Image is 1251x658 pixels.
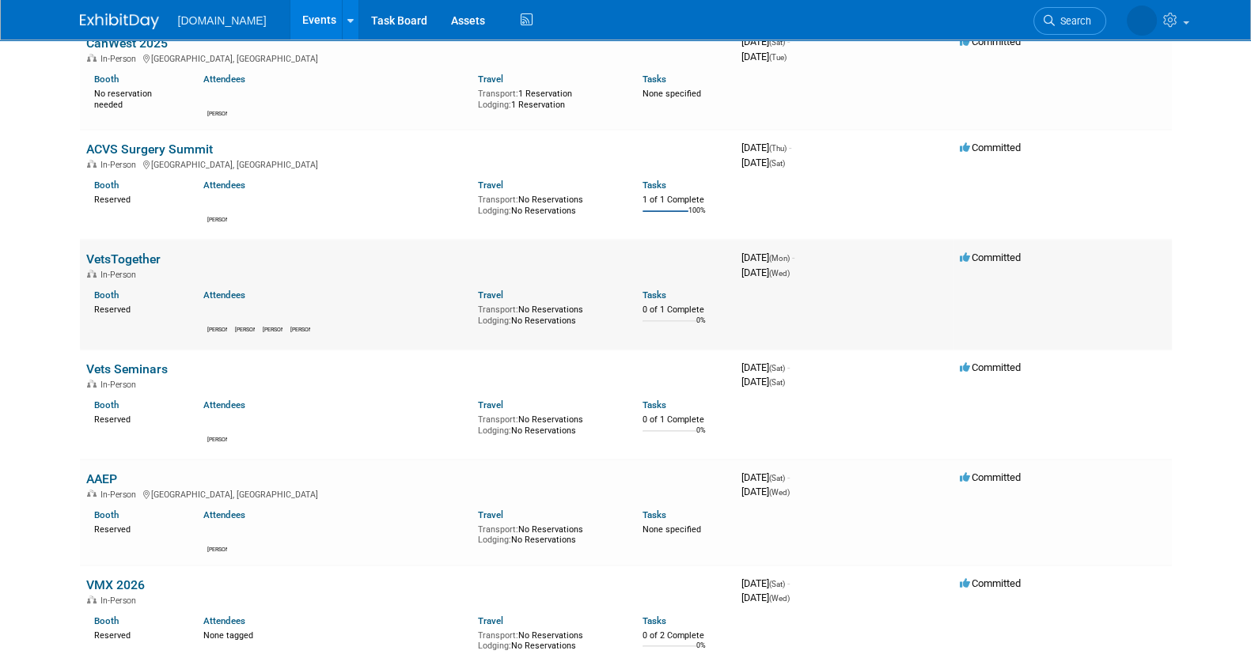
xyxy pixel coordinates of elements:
span: Lodging: [478,316,511,326]
div: Kiersten Hackett [235,324,255,334]
a: Booth [94,74,119,85]
img: Lucas Smith [208,195,227,214]
a: Travel [478,509,503,520]
a: Booth [94,289,119,301]
span: (Wed) [769,488,790,497]
div: 1 Reservation 1 Reservation [478,85,619,110]
a: Travel [478,180,503,191]
span: - [789,142,791,153]
span: Committed [960,361,1021,373]
a: Booth [94,399,119,410]
span: (Wed) [769,269,790,278]
span: (Sat) [769,474,785,482]
span: (Sat) [769,378,785,387]
span: [DATE] [741,51,787,62]
img: In-Person Event [87,490,97,497]
span: [DATE] [741,577,790,589]
span: In-Person [100,160,141,170]
span: (Thu) [769,144,787,153]
span: - [787,471,790,483]
span: Lodging: [478,535,511,545]
td: 0% [696,316,706,338]
span: [DATE] [741,471,790,483]
div: No Reservations No Reservations [478,627,619,652]
span: - [787,36,790,47]
span: [DATE] [741,376,785,388]
img: In-Person Event [87,160,97,168]
span: Transport: [478,89,518,99]
span: - [792,251,794,263]
span: Transport: [478,195,518,205]
div: Lucas Smith [290,324,310,334]
a: Booth [94,615,119,626]
img: In-Person Event [87,596,97,603]
a: Tasks [643,74,666,85]
img: Shawn Wilkie [208,89,227,108]
img: In-Person Event [87,54,97,62]
div: [GEOGRAPHIC_DATA], [GEOGRAPHIC_DATA] [86,51,729,64]
div: [GEOGRAPHIC_DATA], [GEOGRAPHIC_DATA] [86,487,729,500]
div: No Reservations No Reservations [478,411,619,436]
span: In-Person [100,270,141,280]
div: Shawn Wilkie [207,434,227,444]
a: Tasks [643,180,666,191]
a: Travel [478,289,503,301]
a: Tasks [643,399,666,410]
span: (Sat) [769,364,785,372]
div: Reserved [94,411,180,425]
span: [DATE] [741,142,791,153]
div: No reservation needed [94,85,180,110]
img: David Han [263,305,282,324]
span: [DATE] [741,592,790,603]
a: Attendees [203,399,245,410]
div: 0 of 1 Complete [643,304,729,316]
div: No Reservations No Reservations [478,191,619,216]
span: Transport: [478,630,518,641]
div: [GEOGRAPHIC_DATA], [GEOGRAPHIC_DATA] [86,157,729,170]
span: (Wed) [769,594,790,603]
span: [DATE] [741,361,790,373]
a: CanWest 2025 [86,36,168,51]
a: Attendees [203,509,245,520]
span: [DATE] [741,157,785,168]
span: In-Person [100,380,141,390]
span: Lodging: [478,100,511,110]
td: 0% [696,426,706,448]
img: Iuliia Bulow [1127,6,1157,36]
span: Search [1055,15,1091,27]
div: Reserved [94,627,180,641]
img: Lucas Smith [291,305,310,324]
span: Transport: [478,524,518,535]
img: Shawn Wilkie [208,305,227,324]
a: Attendees [203,74,245,85]
span: Committed [960,251,1021,263]
div: 1 of 1 Complete [643,195,729,206]
span: Lodging: [478,641,511,651]
img: Shawn Wilkie [208,415,227,434]
span: Committed [960,471,1021,483]
span: None specified [643,89,701,99]
span: In-Person [100,596,141,606]
span: None specified [643,524,701,535]
span: Committed [960,36,1021,47]
a: Attendees [203,615,245,626]
span: Lodging: [478,425,511,436]
div: 0 of 2 Complete [643,630,729,641]
a: Tasks [643,615,666,626]
div: Shawn Wilkie [207,108,227,118]
a: VMX 2026 [86,577,145,592]
td: 100% [688,206,706,228]
span: [DATE] [741,486,790,497]
a: ACVS Surgery Summit [86,142,213,157]
div: No Reservations No Reservations [478,301,619,326]
a: Booth [94,180,119,191]
img: Shawn Wilkie [208,525,227,544]
a: AAEP [86,471,117,486]
img: Kiersten Hackett [236,305,255,324]
a: Travel [478,399,503,410]
span: (Mon) [769,254,790,263]
span: [DATE] [741,36,790,47]
div: 0 of 1 Complete [643,414,729,425]
a: Travel [478,74,503,85]
div: Lucas Smith [207,214,227,224]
